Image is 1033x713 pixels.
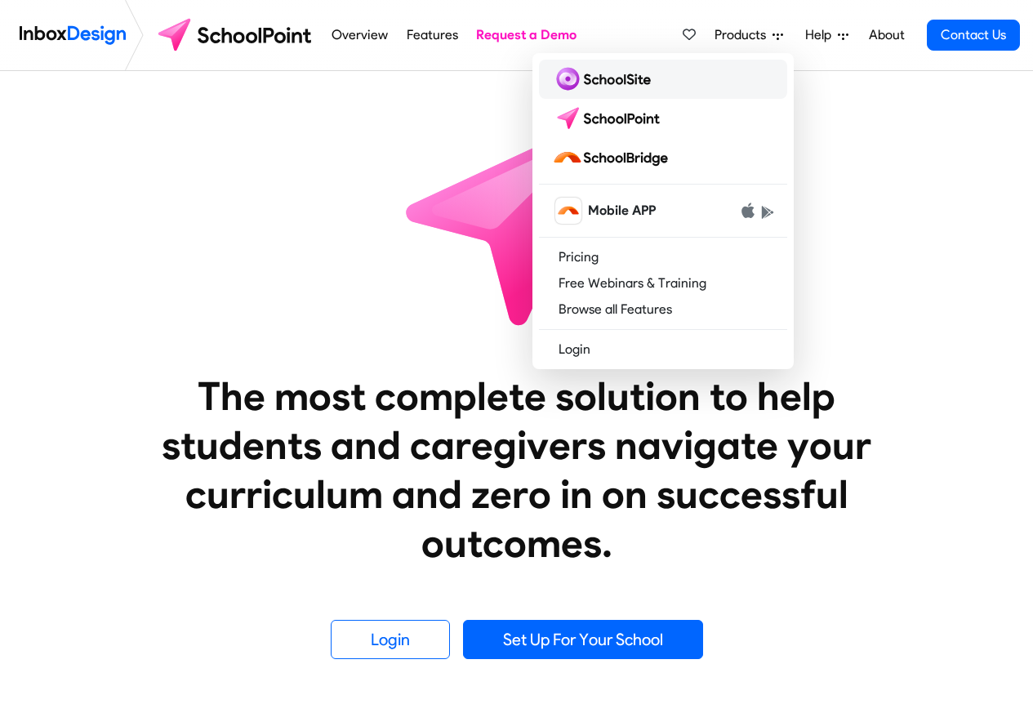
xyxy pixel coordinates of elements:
[539,296,787,323] a: Browse all Features
[129,372,905,568] heading: The most complete solution to help students and caregivers navigate your curriculum and zero in o...
[708,19,790,51] a: Products
[402,19,462,51] a: Features
[927,20,1020,51] a: Contact Us
[588,201,656,221] span: Mobile APP
[539,270,787,296] a: Free Webinars & Training
[539,244,787,270] a: Pricing
[331,620,450,659] a: Login
[532,53,794,369] div: Products
[150,16,323,55] img: schoolpoint logo
[463,620,703,659] a: Set Up For Your School
[552,145,675,171] img: schoolbridge logo
[472,19,581,51] a: Request a Demo
[799,19,855,51] a: Help
[539,336,787,363] a: Login
[327,19,393,51] a: Overview
[715,25,773,45] span: Products
[539,191,787,230] a: schoolbridge icon Mobile APP
[552,66,657,92] img: schoolsite logo
[864,19,909,51] a: About
[805,25,838,45] span: Help
[555,198,581,224] img: schoolbridge icon
[370,71,664,365] img: icon_schoolpoint.svg
[552,105,667,131] img: schoolpoint logo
